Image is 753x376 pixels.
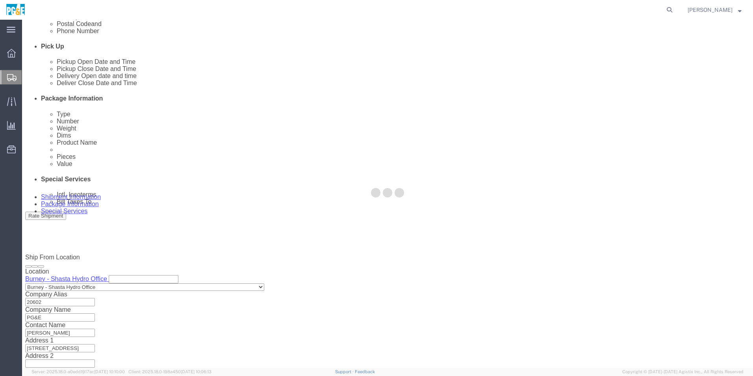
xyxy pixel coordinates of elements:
span: Client: 2025.18.0-198a450 [128,369,211,374]
a: Support [335,369,355,374]
span: Brandon Reinhard [688,6,733,14]
span: [DATE] 10:06:13 [181,369,211,374]
span: [DATE] 10:10:00 [94,369,125,374]
img: logo [6,4,26,16]
span: Server: 2025.18.0-a0edd1917ac [32,369,125,374]
button: [PERSON_NAME] [687,5,742,15]
a: Feedback [355,369,375,374]
span: Copyright © [DATE]-[DATE] Agistix Inc., All Rights Reserved [622,369,744,375]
